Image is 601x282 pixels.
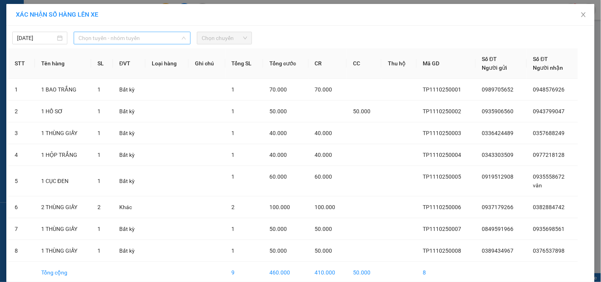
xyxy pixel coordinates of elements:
[533,182,542,189] span: vân
[482,56,497,62] span: Số ĐT
[97,152,101,158] span: 1
[232,130,235,136] span: 1
[263,48,308,79] th: Tổng cước
[482,204,514,210] span: 0937179266
[269,226,287,232] span: 50.000
[181,36,186,40] span: down
[269,108,287,114] span: 50.000
[423,130,462,136] span: TP1110250003
[382,48,417,79] th: Thu hộ
[113,48,145,79] th: ĐVT
[423,86,462,93] span: TP1110250001
[17,34,55,42] input: 11/10/2025
[482,152,514,158] span: 0343303509
[315,248,332,254] span: 50.000
[35,240,91,262] td: 1 THÙNG GIẤY
[91,48,113,79] th: SL
[315,130,332,136] span: 40.000
[113,166,145,196] td: Bất kỳ
[315,204,336,210] span: 100.000
[113,122,145,144] td: Bất kỳ
[269,130,287,136] span: 40.000
[269,204,290,210] span: 100.000
[8,144,35,166] td: 4
[97,178,101,184] span: 1
[533,108,565,114] span: 0943799047
[315,226,332,232] span: 50.000
[7,8,19,16] span: Gửi:
[269,152,287,158] span: 40.000
[78,32,186,44] span: Chọn tuyến - nhóm tuyến
[113,240,145,262] td: Bất kỳ
[533,248,565,254] span: 0376537898
[269,248,287,254] span: 50.000
[93,46,127,74] span: TÂN LẬP
[315,86,332,93] span: 70.000
[93,51,104,59] span: DĐ:
[572,4,595,26] button: Close
[93,8,112,16] span: Nhận:
[232,173,235,180] span: 1
[482,226,514,232] span: 0849591966
[93,7,148,26] div: Sông Hinh
[232,248,235,254] span: 1
[145,48,189,79] th: Loại hàng
[97,130,101,136] span: 1
[113,79,145,101] td: Bất kỳ
[8,48,35,79] th: STT
[35,101,91,122] td: 1 HỒ SƠ
[97,226,101,232] span: 1
[533,86,565,93] span: 0948576926
[113,196,145,218] td: Khác
[35,196,91,218] td: 2 THÙNG GIẤY
[423,108,462,114] span: TP1110250002
[353,108,370,114] span: 50.000
[232,86,235,93] span: 1
[533,56,548,62] span: Số ĐT
[232,108,235,114] span: 1
[8,166,35,196] td: 5
[533,226,565,232] span: 0935698561
[315,152,332,158] span: 40.000
[113,101,145,122] td: Bất kỳ
[202,32,247,44] span: Chọn chuyến
[225,48,263,79] th: Tổng SL
[8,122,35,144] td: 3
[533,204,565,210] span: 0382884742
[423,152,462,158] span: TP1110250004
[482,65,508,71] span: Người gửi
[423,248,462,254] span: TP1110250008
[8,101,35,122] td: 2
[315,173,332,180] span: 60.000
[93,35,148,46] div: 0362196750
[533,173,565,180] span: 0935558672
[417,48,476,79] th: Mã GD
[232,152,235,158] span: 1
[35,79,91,101] td: 1 BAO TRẮNG
[35,218,91,240] td: 1 THÙNG GIẤY
[269,86,287,93] span: 70.000
[35,48,91,79] th: Tên hàng
[97,86,101,93] span: 1
[7,7,87,26] div: Văn Phòng [GEOGRAPHIC_DATA]
[482,130,514,136] span: 0336424489
[347,48,382,79] th: CC
[113,218,145,240] td: Bất kỳ
[482,86,514,93] span: 0989705652
[16,11,98,18] span: XÁC NHẬN SỐ HÀNG LÊN XE
[269,173,287,180] span: 60.000
[309,48,347,79] th: CR
[35,122,91,144] td: 1 THÙNG GIẤY
[97,248,101,254] span: 1
[482,108,514,114] span: 0935906560
[97,108,101,114] span: 1
[113,144,145,166] td: Bất kỳ
[533,152,565,158] span: 0977218128
[232,226,235,232] span: 1
[8,79,35,101] td: 1
[93,26,148,35] div: SHOP TÌNH
[35,144,91,166] td: 1 HỘP TRẮNG
[97,204,101,210] span: 2
[482,248,514,254] span: 0389434967
[8,196,35,218] td: 6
